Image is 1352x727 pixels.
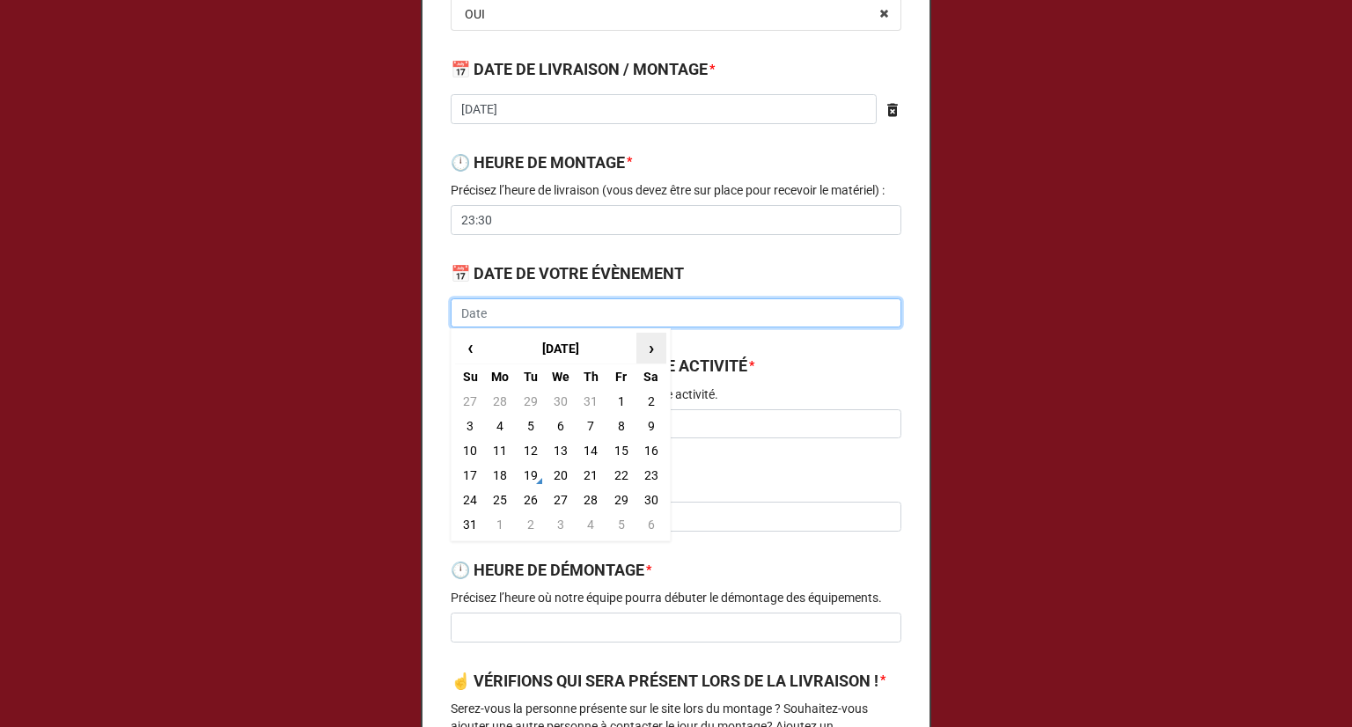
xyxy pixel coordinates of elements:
[485,438,515,463] td: 11
[516,512,546,537] td: 2
[636,512,666,537] td: 6
[637,334,665,363] span: ›
[465,8,485,20] div: OUI
[451,261,684,286] label: 📅 DATE DE VOTRE ÉVÈNEMENT
[516,488,546,512] td: 26
[455,438,485,463] td: 10
[451,386,901,403] p: Indiquez l’heure à laquelle débutera votre activité.
[455,364,485,389] th: Su
[451,181,901,199] p: Précisez l’heure de livraison (vous devez être sur place pour recevoir le matériel) :
[546,463,576,488] td: 20
[455,463,485,488] td: 17
[546,389,576,414] td: 30
[485,333,636,364] th: [DATE]
[451,151,625,175] label: 🕛 HEURE DE MONTAGE
[546,414,576,438] td: 6
[576,438,606,463] td: 14
[516,364,546,389] th: Tu
[455,389,485,414] td: 27
[485,414,515,438] td: 4
[576,389,606,414] td: 31
[606,364,636,389] th: Fr
[451,94,877,124] input: Date
[451,589,901,606] p: Précisez l’heure où notre équipe pourra débuter le démontage des équipements.
[451,669,878,694] label: ☝️ VÉRIFIONS QUI SERA PRÉSENT LORS DE LA LIVRAISON !
[485,488,515,512] td: 25
[546,438,576,463] td: 13
[516,438,546,463] td: 12
[636,463,666,488] td: 23
[636,488,666,512] td: 30
[576,488,606,512] td: 28
[546,488,576,512] td: 27
[455,512,485,537] td: 31
[451,298,901,328] input: Date
[636,414,666,438] td: 9
[485,389,515,414] td: 28
[456,334,484,363] span: ‹
[606,488,636,512] td: 29
[606,512,636,537] td: 5
[455,488,485,512] td: 24
[451,558,644,583] label: 🕛 HEURE DE DÉMONTAGE
[606,438,636,463] td: 15
[485,364,515,389] th: Mo
[636,438,666,463] td: 16
[576,512,606,537] td: 4
[606,389,636,414] td: 1
[636,364,666,389] th: Sa
[451,502,901,532] input: Date
[516,414,546,438] td: 5
[606,463,636,488] td: 22
[636,389,666,414] td: 2
[485,463,515,488] td: 18
[576,414,606,438] td: 7
[516,463,546,488] td: 19
[576,364,606,389] th: Th
[606,414,636,438] td: 8
[546,512,576,537] td: 3
[516,389,546,414] td: 29
[455,414,485,438] td: 3
[576,463,606,488] td: 21
[451,57,708,82] label: 📅 DATE DE LIVRAISON / MONTAGE
[546,364,576,389] th: We
[485,512,515,537] td: 1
